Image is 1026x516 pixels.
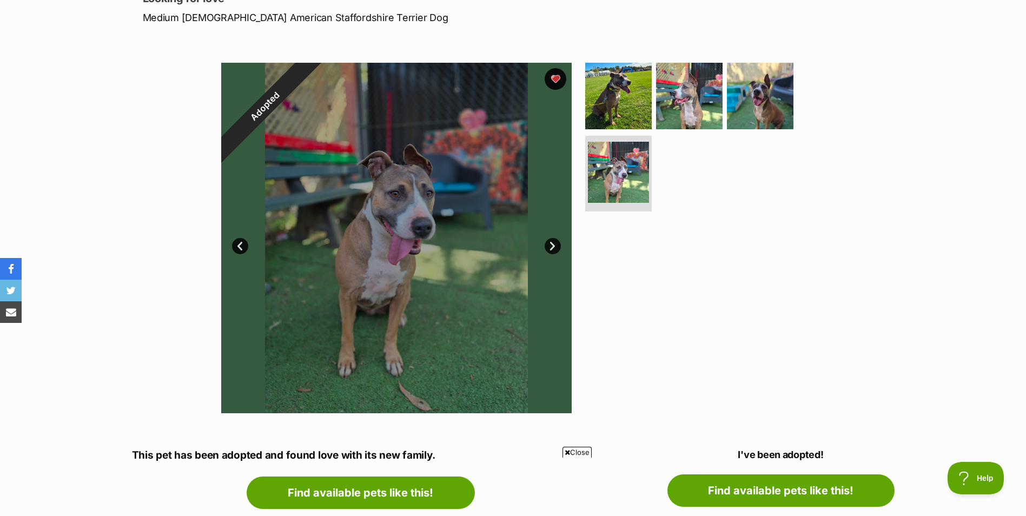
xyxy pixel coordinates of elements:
img: Photo of Miley [727,63,793,129]
p: Medium [DEMOGRAPHIC_DATA] American Staffordshire Terrier Dog [143,10,600,25]
a: Find available pets like this! [247,477,475,509]
img: Photo of Miley [656,63,723,129]
iframe: Advertisement [316,462,710,511]
img: Photo of Miley [585,63,652,129]
a: Prev [232,238,248,254]
span: Close [562,447,592,458]
img: Photo of Miley [588,142,649,203]
p: I've been adopted! [667,447,895,462]
button: favourite [545,68,566,90]
iframe: Help Scout Beacon - Open [948,462,1004,494]
div: Adopted [196,38,333,175]
a: Find available pets like this! [667,474,895,507]
p: This pet has been adopted and found love with its new family. [132,448,590,464]
a: Next [545,238,561,254]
